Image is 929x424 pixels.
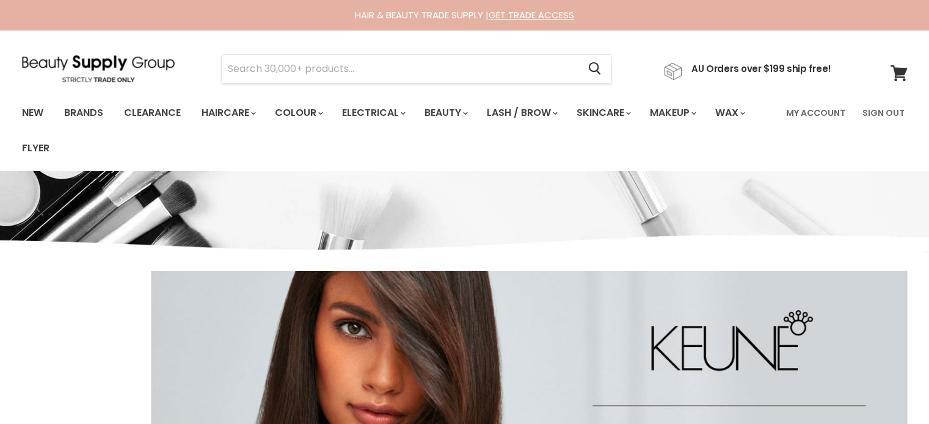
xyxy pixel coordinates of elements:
[579,55,611,83] button: Search
[333,100,413,126] a: Electrical
[779,100,853,126] a: My Account
[7,95,923,166] nav: Main
[478,100,565,126] a: Lash / Brow
[55,100,112,126] a: Brands
[13,95,779,166] ul: Main menu
[13,100,53,126] a: New
[641,100,704,126] a: Makeup
[567,100,638,126] a: Skincare
[266,100,330,126] a: Colour
[868,367,917,412] iframe: Gorgias live chat messenger
[706,100,752,126] a: Wax
[855,100,912,126] a: Sign Out
[221,54,612,84] form: Product
[192,100,263,126] a: Haircare
[13,135,59,161] a: Flyer
[415,100,475,126] a: Beauty
[7,9,923,21] div: HAIR & BEAUTY TRADE SUPPLY |
[489,9,574,21] a: GET TRADE ACCESS
[222,55,579,83] input: Search
[115,100,190,126] a: Clearance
